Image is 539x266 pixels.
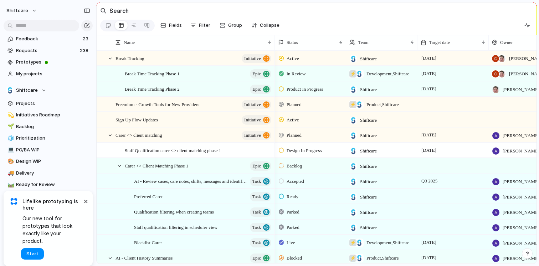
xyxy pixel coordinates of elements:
[16,35,81,42] span: Feedback
[252,192,261,202] span: Task
[125,69,180,77] span: Break Time Tracking Phase 1
[134,238,162,246] span: Blacklist Carer
[16,170,90,177] span: Delivery
[7,181,12,189] div: 🛤️
[16,135,90,142] span: Prioritization
[287,116,299,124] span: Active
[109,6,129,15] h2: Search
[16,47,78,54] span: Requests
[287,39,298,46] span: Status
[366,70,409,77] span: Development , Shiftcare
[252,84,261,94] span: Epic
[250,69,271,79] button: Epic
[252,176,261,186] span: Task
[244,130,261,140] span: initiative
[4,168,93,179] a: 🚚Delivery
[26,250,38,257] span: Start
[16,123,90,130] span: Backlog
[7,122,12,131] div: 🌱
[420,54,438,62] span: [DATE]
[4,156,93,167] a: 🎨Design WIP
[500,39,513,46] span: Owner
[420,131,438,139] span: [DATE]
[250,238,271,247] button: Task
[420,85,438,93] span: [DATE]
[360,209,377,216] span: Shiftcare
[22,198,82,211] span: Lifelike prototyping is here
[242,131,271,140] button: initiative
[16,146,90,154] span: PO/BA WIP
[420,177,439,185] span: Q3 2025
[360,224,377,231] span: Shiftcare
[4,98,93,109] a: Projects
[16,111,90,119] span: Initiatives Roadmap
[242,100,271,109] button: initiative
[4,191,93,202] div: 📣Post-Release Dashboard
[7,134,12,142] div: 🧊
[287,132,302,139] span: Planned
[134,223,217,231] span: Staff qualification filtering in scheduler view
[287,70,306,77] span: In Review
[250,207,271,217] button: Task
[242,115,271,125] button: initiative
[16,158,90,165] span: Design WIP
[4,34,93,44] a: Feedback23
[4,179,93,190] a: 🛤️Ready for Review
[360,86,377,93] span: Shiftcare
[4,110,93,120] a: 💫Initiatives Roadmap
[242,54,271,63] button: initiative
[6,7,28,14] span: shiftcare
[252,222,261,232] span: Task
[360,163,377,170] span: Shiftcare
[4,45,93,56] a: Requests238
[4,145,93,155] a: 💻PO/BA WIP
[16,70,90,77] span: My projects
[349,239,356,246] div: ⚡
[420,254,438,262] span: [DATE]
[250,192,271,201] button: Task
[4,85,93,96] button: Shiftcare
[7,111,12,119] div: 💫
[6,158,14,165] button: 🎨
[124,39,135,46] span: Name
[125,161,188,170] span: Carer <> Client Matching Phase 1
[4,133,93,144] a: 🧊Prioritization
[287,255,302,262] span: Blocked
[216,20,246,31] button: Group
[16,59,90,66] span: Prototypes
[287,178,304,185] span: Accepted
[250,254,271,263] button: Epic
[83,35,90,42] span: 23
[366,239,409,246] span: Development , Shiftcare
[16,87,38,94] span: Shiftcare
[358,39,369,46] span: Team
[260,22,279,29] span: Collapse
[228,22,242,29] span: Group
[169,22,182,29] span: Fields
[115,54,144,62] span: Break Tracking
[115,115,158,124] span: Sign Up Flow Updates
[244,115,261,125] span: initiative
[3,5,41,16] button: shiftcare
[115,131,162,139] span: Carer <> client matching
[349,70,356,77] div: ⚡
[287,147,322,154] span: Design In Progress
[250,223,271,232] button: Task
[250,161,271,171] button: Epic
[4,121,93,132] a: 🌱Backlog
[349,101,356,108] div: ⚡
[360,132,377,139] span: Shiftcare
[420,238,438,247] span: [DATE]
[420,69,438,78] span: [DATE]
[125,85,180,93] span: Break Time Tracking Phase 2
[134,207,214,216] span: Qualification filtering when creating teams
[4,69,93,79] a: My projects
[360,55,377,62] span: Shiftcare
[420,146,438,155] span: [DATE]
[16,181,90,188] span: Ready for Review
